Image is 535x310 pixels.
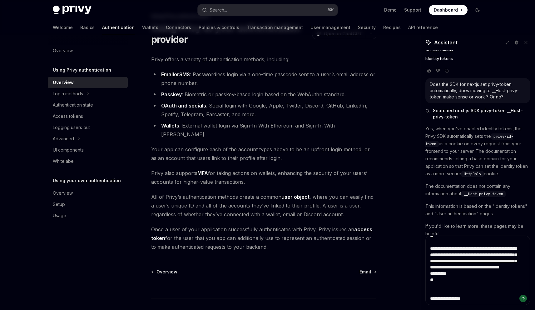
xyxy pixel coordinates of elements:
[151,145,376,162] span: Your app can configure each of the account types above to be an upfront login method, or as an ac...
[151,101,376,119] li: : Social login with Google, Apple, Twitter, Discord, GitHub, LinkedIn, Spotify, Telegram, Farcast...
[53,146,84,154] div: UI components
[425,236,530,305] textarea: Ask a question...
[48,156,128,167] a: Whitelabel
[151,90,376,99] li: : Biometric or passkey-based login based on the WebAuthn standard.
[358,20,376,35] a: Security
[464,192,503,197] span: __Host-privy-token
[166,20,191,35] a: Connectors
[197,170,208,177] a: MFA
[434,39,458,46] span: Assistant
[53,112,83,120] div: Access tokens
[404,7,421,13] a: Support
[156,269,177,275] span: Overview
[53,212,66,219] div: Usage
[425,182,530,197] p: The documentation does not contain any information about .
[161,122,179,129] a: Wallets
[425,222,530,237] p: If you'd like to learn more, these pages may be helpful:
[48,199,128,210] a: Setup
[425,67,433,74] button: Vote that response was good
[48,144,128,156] a: UI components
[519,295,527,302] button: Send message
[53,101,93,109] div: Authentication state
[53,6,92,14] img: dark logo
[53,66,111,74] h5: Using Privy authentication
[48,88,128,99] button: Login methods
[161,71,190,78] strong: or
[53,201,65,208] div: Setup
[247,20,303,35] a: Transaction management
[53,47,73,54] div: Overview
[425,202,530,217] p: This information is based on the "Identity tokens" and "User authentication" pages.
[425,56,453,61] span: Identity tokens
[48,122,128,133] a: Logging users out
[383,20,401,35] a: Recipes
[53,90,83,97] div: Login methods
[53,177,121,184] h5: Using your own authentication
[179,71,190,78] a: SMS
[152,269,177,275] a: Overview
[434,67,442,74] button: Vote that response was not good
[53,157,75,165] div: Whitelabel
[151,70,376,87] li: : Passwordless login via a one-time passcode sent to a user’s email address or phone number.
[151,121,376,139] li: : External wallet login via Sign-In With Ethereum and Sign-In With [PERSON_NAME].
[161,91,182,98] a: Passkey
[80,20,95,35] a: Basics
[429,5,468,15] a: Dashboard
[384,7,397,13] a: Demo
[430,81,526,100] div: Does the SDK for nextjs set privy-token automatically, does moving to __Host-privy-token make sen...
[53,189,73,197] div: Overview
[473,5,483,15] button: Toggle dark mode
[53,20,73,35] a: Welcome
[425,107,530,120] button: Searched next.js SDK privy-token __Host-privy-token
[48,111,128,122] a: Access tokens
[48,45,128,56] a: Overview
[151,225,376,251] span: Once a user of your application successfully authenticates with Privy, Privy issues an for the us...
[327,7,334,12] span: ⌘ K
[151,55,376,64] span: Privy offers a variety of authentication methods, including:
[359,269,376,275] a: Email
[102,20,135,35] a: Authentication
[161,102,206,109] a: OAuth and socials
[408,20,438,35] a: API reference
[198,4,338,16] button: Search...⌘K
[433,107,530,120] span: Searched next.js SDK privy-token __Host-privy-token
[53,135,74,142] div: Advanced
[425,125,530,177] p: Yes, when you've enabled identity tokens, the Privy SDK automatically sets the as a cookie on eve...
[359,269,371,275] span: Email
[48,187,128,199] a: Overview
[48,133,128,144] button: Advanced
[48,77,128,88] a: Overview
[151,169,376,186] span: Privy also supports for taking actions on wallets, enhancing the security of your users’ accounts...
[48,99,128,111] a: Authentication state
[210,6,227,14] div: Search...
[281,194,310,200] a: user object
[161,71,174,78] a: Email
[53,124,90,131] div: Logging users out
[425,134,513,147] span: privy-id-token
[310,20,350,35] a: User management
[464,172,481,177] span: HttpOnly
[434,7,458,13] span: Dashboard
[48,210,128,221] a: Usage
[142,20,158,35] a: Wallets
[443,67,450,74] button: Copy chat response
[425,56,530,61] a: Identity tokens
[199,20,239,35] a: Policies & controls
[53,79,74,86] div: Overview
[151,192,376,219] span: All of Privy’s authentication methods create a common , where you can easily find a user’s unique...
